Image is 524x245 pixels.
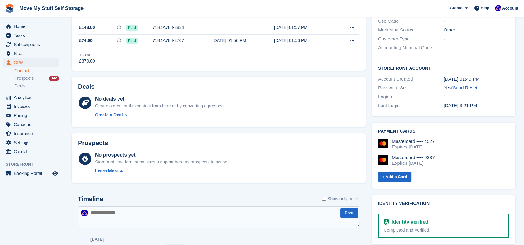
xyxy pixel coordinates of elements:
img: stora-icon-8386f47178a22dfd0bd8f6a31ec36ba5ce8667c1dd55bd0f319d3a0aa187defe.svg [5,4,14,13]
span: Insurance [14,129,51,138]
a: Create a Deal [95,112,226,118]
img: Mastercard Logo [378,155,388,165]
label: Show only notes [322,196,359,202]
a: Prospects 342 [14,75,59,82]
div: 1 [444,93,509,101]
a: menu [3,120,59,129]
div: Create a Deal [95,112,123,118]
span: Pricing [14,111,51,120]
div: Other [444,26,509,34]
a: menu [3,49,59,58]
a: menu [3,129,59,138]
a: Contacts [14,68,59,74]
div: Password Set [378,84,444,92]
span: Create [450,5,462,11]
div: Learn More [95,168,118,174]
a: Send Reset [453,85,477,90]
div: Customer Type [378,35,444,43]
span: Tasks [14,31,51,40]
div: [DATE] [90,237,104,242]
time: 2025-07-23 14:21:33 UTC [444,103,477,108]
div: Mastercard •••• 4527 [392,139,435,144]
div: No deals yet [95,95,226,103]
div: Storefront lead form submissions appear here as prospects to action. [95,159,228,165]
button: Post [340,208,358,218]
div: - [444,35,509,43]
a: + Add a Card [378,172,411,182]
div: Completed and Verified. [384,227,503,233]
span: Settings [14,138,51,147]
input: Show only notes [322,196,326,202]
a: Move My Stuff Self Storage [17,3,86,13]
div: Total [79,52,95,58]
img: Identity Verification Ready [384,219,389,225]
a: menu [3,102,59,111]
div: Logins [378,93,444,101]
div: 71B4A788-3834 [152,24,213,31]
div: Create a deal for this contact from here or by converting a prospect. [95,103,226,109]
div: £370.00 [79,58,95,64]
div: [DATE] 01:56 PM [213,37,274,44]
span: Paid [126,25,138,31]
span: Deals [14,83,26,89]
a: Learn More [95,168,228,174]
h2: Identity verification [378,201,509,206]
span: Analytics [14,93,51,102]
div: - [444,18,509,25]
img: Jade Whetnall [81,210,88,216]
span: Booking Portal [14,169,51,178]
div: Marketing Source [378,26,444,34]
span: Account [502,5,518,12]
span: Subscriptions [14,40,51,49]
a: menu [3,138,59,147]
span: Capital [14,147,51,156]
a: menu [3,58,59,67]
div: 342 [49,76,59,81]
span: Coupons [14,120,51,129]
span: £148.00 [79,24,95,31]
div: Account Created [378,76,444,83]
span: £74.00 [79,37,93,44]
a: menu [3,93,59,102]
div: [DATE] 01:57 PM [274,24,335,31]
span: Paid [126,38,138,44]
a: menu [3,22,59,31]
span: CRM [14,58,51,67]
img: Mastercard Logo [378,139,388,148]
div: Identity verified [389,218,428,226]
h2: Payment cards [378,129,509,134]
div: Accounting Nominal Code [378,44,444,51]
a: menu [3,40,59,49]
a: Preview store [51,170,59,177]
span: Invoices [14,102,51,111]
span: Sites [14,49,51,58]
span: Home [14,22,51,31]
div: [DATE] 01:56 PM [274,37,335,44]
div: Last Login [378,102,444,109]
h2: Timeline [78,196,103,203]
div: [DATE] 01:49 PM [444,76,509,83]
div: Use Case [378,18,444,25]
h2: Prospects [78,139,108,147]
div: 71B4A788-3707 [152,37,213,44]
div: Expires [DATE] [392,144,435,150]
h2: Storefront Account [378,65,509,71]
span: ( ) [451,85,478,90]
a: menu [3,111,59,120]
span: Storefront [6,161,62,167]
a: Deals [14,83,59,89]
div: Yes [444,84,509,92]
div: No prospects yet [95,151,228,159]
a: menu [3,169,59,178]
div: Mastercard •••• 9337 [392,155,435,160]
a: menu [3,147,59,156]
a: menu [3,31,59,40]
img: Jade Whetnall [495,5,501,11]
span: Help [481,5,489,11]
h2: Deals [78,83,94,90]
div: Expires [DATE] [392,160,435,166]
span: Prospects [14,75,34,81]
